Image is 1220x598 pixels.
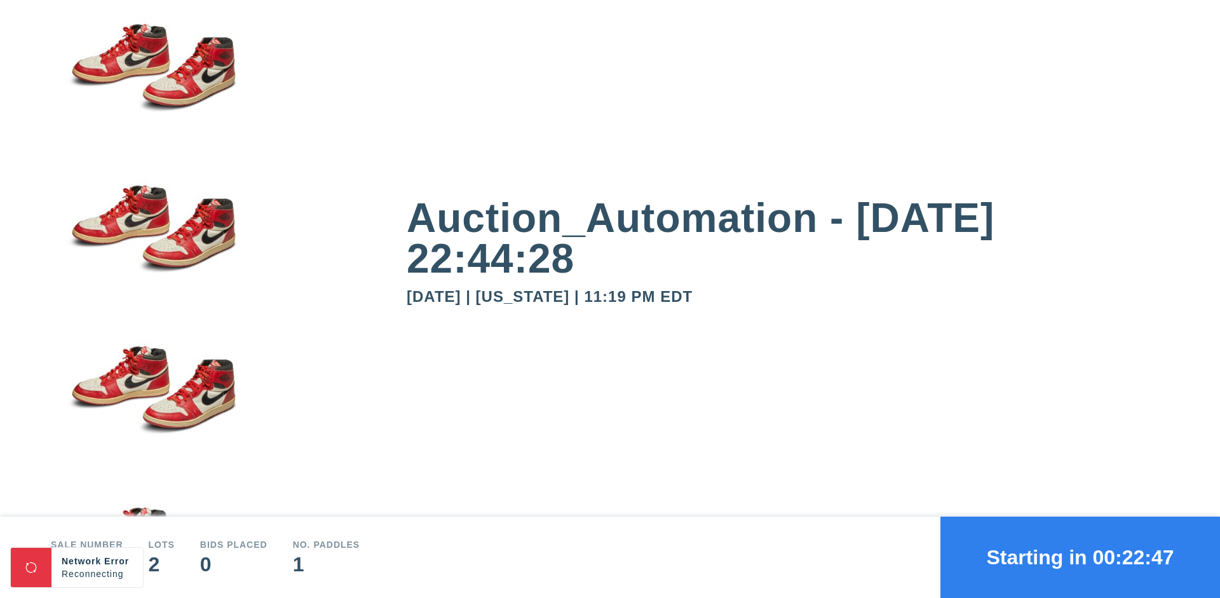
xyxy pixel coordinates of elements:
button: Starting in 00:22:47 [940,517,1220,598]
div: [DATE] | [US_STATE] | 11:19 PM EDT [407,289,1169,304]
div: Lots [149,540,175,549]
div: Auction_Automation - [DATE] 22:44:28 [407,198,1169,279]
img: small [51,161,254,323]
div: 2 [149,554,175,574]
div: Network Error [62,555,133,567]
div: Bids Placed [200,540,268,549]
div: No. Paddles [293,540,360,549]
div: 1 [293,554,360,574]
div: Reconnecting [62,567,133,580]
div: 0 [200,554,268,574]
div: Sale number [51,540,123,549]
